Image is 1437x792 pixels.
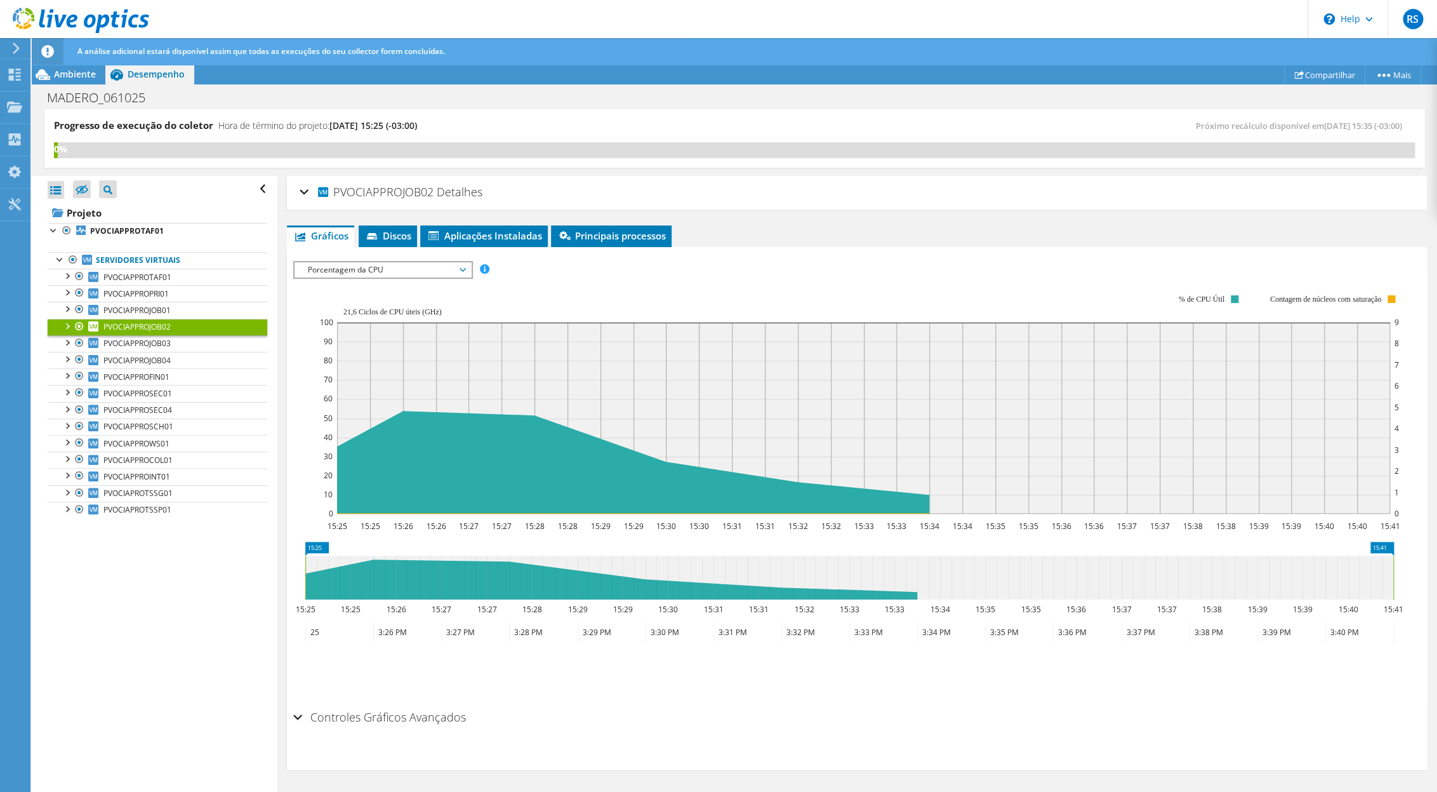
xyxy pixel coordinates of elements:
[788,521,808,532] text: 15:32
[522,604,542,615] text: 15:28
[103,438,169,449] span: PVOCIAPPROWS01
[1323,13,1335,25] svg: \n
[387,604,406,615] text: 15:26
[930,604,950,615] text: 15:34
[103,321,171,332] span: PVOCIAPPROJOB02
[324,451,333,462] text: 30
[48,285,267,302] a: PVOCIAPPROPRI01
[329,508,333,519] text: 0
[103,504,171,515] span: PVOCIAPROTSSP01
[1150,521,1170,532] text: 15:37
[658,604,678,615] text: 15:30
[976,604,995,615] text: 15:35
[492,521,512,532] text: 15:27
[1365,65,1421,84] a: Mais
[324,393,333,404] text: 60
[48,319,267,335] a: PVOCIAPPROJOB02
[749,604,769,615] text: 15:31
[48,252,267,269] a: Servidores virtuais
[1394,402,1399,413] text: 5
[1394,423,1399,434] text: 4
[293,229,348,242] span: Gráficos
[48,402,267,419] a: PVOCIAPPROSEC04
[1021,604,1041,615] text: 15:35
[324,374,333,385] text: 70
[1281,521,1301,532] text: 15:39
[821,521,841,532] text: 15:32
[1183,521,1203,532] text: 15:38
[103,488,173,499] span: PVOCIAPROTSSG01
[1202,604,1222,615] text: 15:38
[324,432,333,443] text: 40
[1394,338,1399,349] text: 8
[54,68,96,80] span: Ambiente
[1019,521,1038,532] text: 15:35
[48,302,267,318] a: PVOCIAPPROJOB01
[1339,604,1358,615] text: 15:40
[1270,295,1381,304] text: Contagem de núcleos com saturação
[48,502,267,518] a: PVOCIAPROTSSP01
[477,604,497,615] text: 15:27
[1157,604,1177,615] text: 15:37
[1112,604,1132,615] text: 15:37
[1394,359,1399,370] text: 7
[77,46,445,57] span: A análise adicional estará disponível assim que todas as execuções do seu collector forem concluí...
[656,521,676,532] text: 15:30
[1249,521,1269,532] text: 15:39
[103,421,173,432] span: PVOCIAPPROSCH01
[48,452,267,468] a: PVOCIAPPROCOL01
[1381,521,1400,532] text: 15:41
[48,468,267,485] a: PVOCIAPPROINT01
[103,471,170,482] span: PVOCIAPPROINT01
[840,604,859,615] text: 15:33
[1284,65,1365,84] a: Compartilhar
[427,229,541,242] span: Aplicações Instaladas
[953,521,972,532] text: 15:34
[365,229,411,242] span: Discos
[103,388,172,399] span: PVOCIAPPROSEC01
[128,68,185,80] span: Desempenho
[301,262,464,278] span: Porcentagem da CPU
[48,385,267,401] a: PVOCIAPPROSEC01
[722,521,742,532] text: 15:31
[1394,317,1399,328] text: 9
[54,142,58,156] div: 0%
[394,521,413,532] text: 15:26
[328,521,347,532] text: 15:25
[432,604,451,615] text: 15:27
[103,305,171,316] span: PVOCIAPPROJOB01
[103,372,169,382] span: PVOCIAPPROFIN01
[103,455,173,466] span: PVOCIAPPROCOL01
[1179,295,1225,304] text: % de CPU Útil
[885,604,904,615] text: 15:33
[103,405,172,415] span: PVOCIAPPROSEC04
[324,355,333,366] text: 80
[1052,521,1071,532] text: 15:36
[329,119,417,131] span: [DATE] 15:25 (-03:00)
[324,413,333,424] text: 50
[103,355,171,366] span: PVOCIAPPROJOB04
[1403,9,1423,29] span: RS
[1314,521,1334,532] text: 15:40
[1394,466,1399,476] text: 2
[591,521,611,532] text: 15:29
[341,604,361,615] text: 15:25
[920,521,939,532] text: 15:34
[1196,120,1408,131] span: Próximo recálculo disponível em
[1293,604,1313,615] text: 15:39
[218,119,417,133] h4: Hora de término do projeto:
[1084,521,1104,532] text: 15:36
[525,521,545,532] text: 15:28
[755,521,775,532] text: 15:31
[624,521,644,532] text: 15:29
[320,317,333,328] text: 100
[48,419,267,435] a: PVOCIAPPROSCH01
[436,184,482,199] span: Detalhes
[103,288,169,299] span: PVOCIAPPROPRI01
[854,521,874,532] text: 15:33
[1394,445,1399,455] text: 3
[558,521,578,532] text: 15:28
[361,521,380,532] text: 15:25
[1117,521,1137,532] text: 15:37
[293,704,465,730] h2: Controles Gráficos Avançados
